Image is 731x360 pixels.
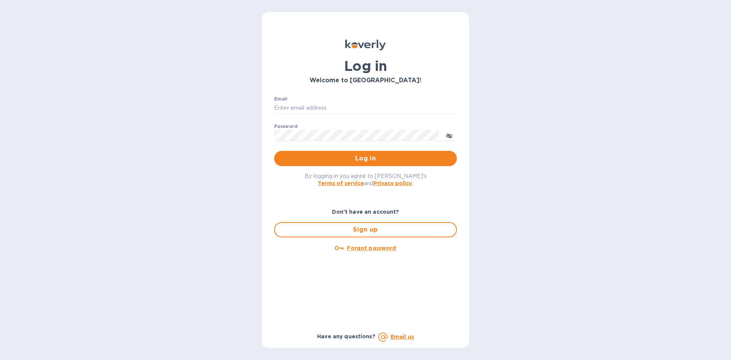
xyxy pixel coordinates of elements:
[332,209,399,215] b: Don't have an account?
[274,151,457,166] button: Log in
[274,222,457,237] button: Sign up
[274,77,457,84] h3: Welcome to [GEOGRAPHIC_DATA]!
[347,245,396,251] u: Forgot password
[274,97,287,101] label: Email
[317,333,375,339] b: Have any questions?
[281,225,450,234] span: Sign up
[442,128,457,143] button: toggle password visibility
[318,180,364,186] a: Terms of service
[274,102,457,114] input: Enter email address
[280,154,451,163] span: Log in
[305,173,427,186] span: By logging in you agree to [PERSON_NAME]'s and .
[274,58,457,74] h1: Log in
[391,334,414,340] a: Email us
[345,40,386,50] img: Koverly
[274,124,297,129] label: Password
[373,180,412,186] a: Privacy policy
